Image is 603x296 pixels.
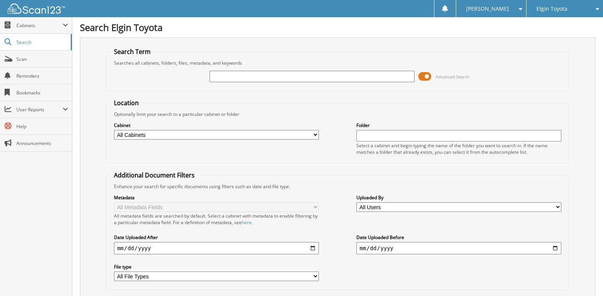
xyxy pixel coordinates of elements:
input: start [114,242,319,254]
legend: Location [110,99,143,107]
span: Bookmarks [16,89,68,96]
label: Folder [356,122,561,128]
span: Cabinets [16,22,63,29]
span: Elgin Toyota [536,7,567,11]
span: Scan [16,56,68,62]
span: Search [16,39,67,46]
div: Select a cabinet and begin typing the name of the folder you want to search in. If the name match... [356,142,561,155]
span: User Reports [16,106,63,113]
div: Optionally limit your search to a particular cabinet or folder [110,111,565,117]
div: All metadata fields are searched by default. Select a cabinet with metadata to enable filtering b... [114,213,319,226]
label: Date Uploaded After [114,234,319,241]
h1: Search Elgin Toyota [80,21,595,34]
a: here [242,219,252,226]
span: [PERSON_NAME] [466,7,509,11]
legend: Search Term [110,47,154,56]
legend: Additional Document Filters [110,171,198,179]
div: Searches all cabinets, folders, files, metadata, and keywords [110,60,565,66]
input: end [356,242,561,254]
span: Announcements [16,140,68,146]
label: Uploaded By [356,194,561,201]
label: Metadata [114,194,319,201]
span: Help [16,123,68,130]
div: Enhance your search for specific documents using filters such as date and file type. [110,183,565,190]
label: Cabinet [114,122,319,128]
span: Reminders [16,73,68,79]
label: File type [114,263,319,270]
span: Advanced Search [436,74,470,80]
img: scan123-logo-white.svg [8,3,65,14]
label: Date Uploaded Before [356,234,561,241]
